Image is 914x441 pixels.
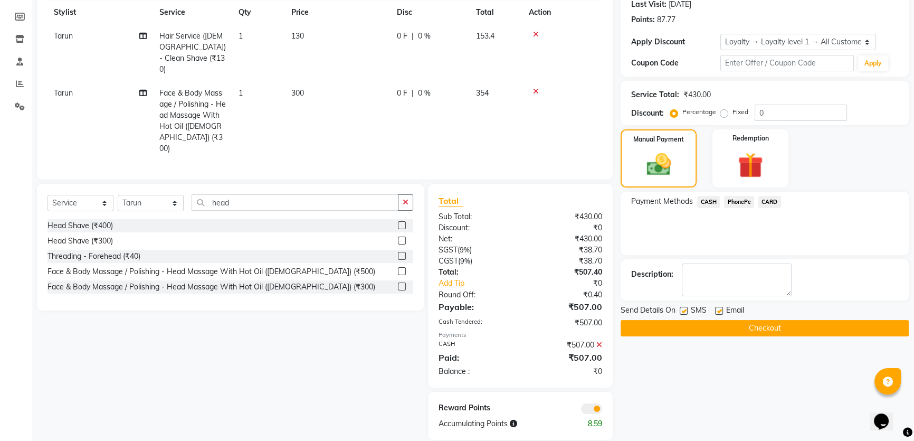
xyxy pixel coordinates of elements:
button: Checkout [621,320,909,336]
span: Face & Body Massage / Polishing - Head Massage With Hot Oil ([DEMOGRAPHIC_DATA]) (₹300) [159,88,226,153]
div: Total: [431,267,520,278]
span: | [412,31,414,42]
div: Discount: [631,108,664,119]
span: Hair Service ([DEMOGRAPHIC_DATA]) - Clean Shave (₹130) [159,31,226,74]
span: CARD [758,196,781,208]
th: Disc [391,1,470,24]
span: Total [439,195,463,207]
span: SMS [691,305,707,318]
span: Email [726,305,744,318]
th: Qty [232,1,285,24]
span: 153.4 [476,31,494,41]
div: ₹507.40 [520,267,610,278]
div: Round Off: [431,289,520,301]
span: 300 [291,88,304,98]
span: 130 [291,31,304,41]
div: 87.77 [657,14,675,25]
div: CASH [431,340,520,351]
span: 0 F [397,88,407,99]
div: Points: [631,14,655,25]
div: Payable: [431,301,520,313]
label: Fixed [732,107,748,117]
span: 354 [476,88,489,98]
div: ₹507.00 [520,317,610,329]
span: 0 % [418,31,431,42]
th: Total [470,1,522,24]
span: Tarun [54,31,73,41]
div: ₹38.70 [520,256,610,267]
div: Face & Body Massage / Polishing - Head Massage With Hot Oil ([DEMOGRAPHIC_DATA]) (₹500) [47,266,375,277]
span: PhonePe [724,196,754,208]
img: _cash.svg [639,151,679,179]
img: _gift.svg [730,149,771,181]
div: Reward Points [431,402,520,414]
div: Threading - Forehead (₹40) [47,251,140,262]
div: Cash Tendered: [431,317,520,329]
label: Redemption [732,134,769,143]
div: Net: [431,233,520,245]
span: 1 [239,31,243,41]
input: Enter Offer / Coupon Code [720,55,854,71]
div: ₹507.00 [520,301,610,313]
span: 9% [460,246,470,254]
div: Head Shave (₹400) [47,220,113,231]
div: Service Total: [631,89,679,100]
span: 0 F [397,31,407,42]
div: ( ) [431,245,520,256]
span: | [412,88,414,99]
span: CGST [439,256,458,266]
div: Face & Body Massage / Polishing - Head Massage With Hot Oil ([DEMOGRAPHIC_DATA]) (₹300) [47,282,375,293]
div: Apply Discount [631,36,720,48]
div: Head Shave (₹300) [47,236,113,247]
div: Payments [439,331,603,340]
label: Percentage [682,107,716,117]
div: ₹430.00 [683,89,711,100]
div: ₹0 [520,222,610,233]
th: Price [285,1,391,24]
div: ₹430.00 [520,211,610,222]
span: CASH [697,196,720,208]
div: ₹0 [520,366,610,377]
div: Coupon Code [631,58,720,69]
div: ₹0 [535,278,610,289]
th: Stylist [47,1,153,24]
div: ₹0.40 [520,289,610,301]
input: Search or Scan [192,194,398,211]
span: Tarun [54,88,73,98]
div: Description: [631,269,673,280]
div: Paid: [431,351,520,364]
span: SGST [439,245,458,255]
div: ₹507.00 [520,351,610,364]
div: Balance : [431,366,520,377]
div: 8.59 [565,418,610,429]
iframe: chat widget [870,399,903,430]
div: ( ) [431,256,520,267]
span: 0 % [418,88,431,99]
div: Accumulating Points [431,418,566,429]
label: Manual Payment [633,135,684,144]
button: Apply [858,55,888,71]
th: Service [153,1,232,24]
span: 9% [460,257,470,265]
span: 1 [239,88,243,98]
div: ₹507.00 [520,340,610,351]
span: Payment Methods [631,196,693,207]
div: ₹430.00 [520,233,610,245]
div: ₹38.70 [520,245,610,256]
div: Sub Total: [431,211,520,222]
a: Add Tip [431,278,536,289]
th: Action [522,1,602,24]
span: Send Details On [621,305,675,318]
div: Discount: [431,222,520,233]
